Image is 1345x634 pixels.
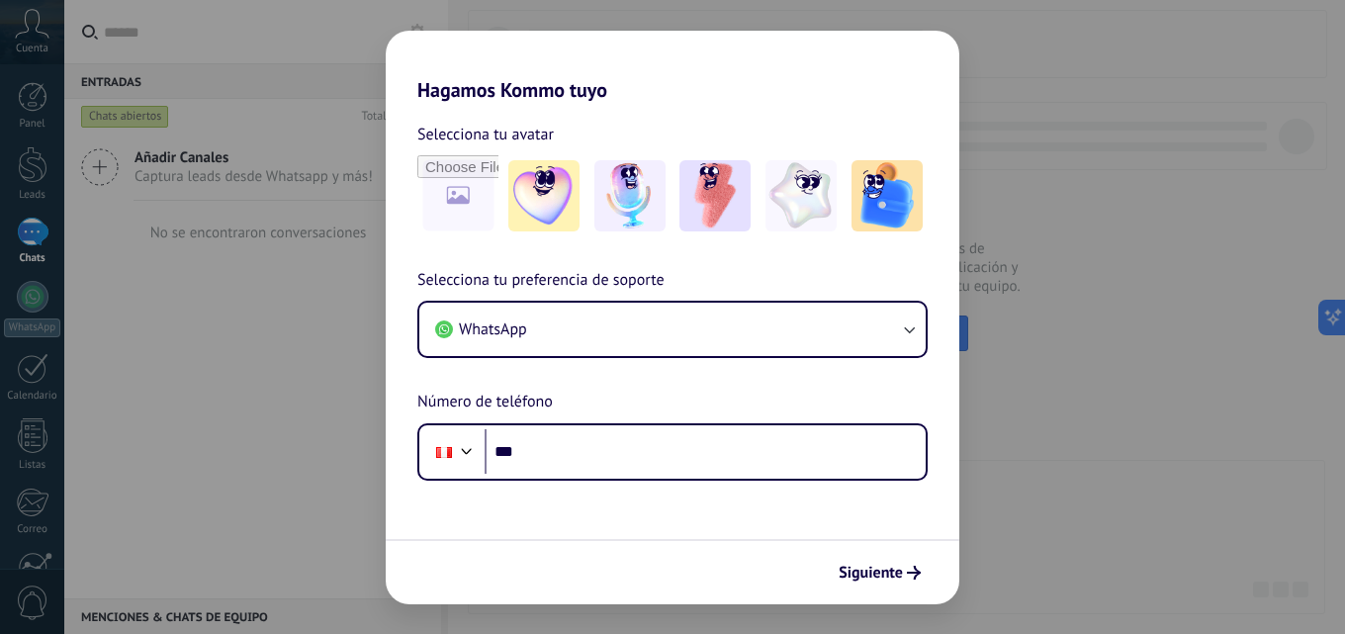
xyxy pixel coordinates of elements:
[417,122,554,147] span: Selecciona tu avatar
[417,390,553,415] span: Número de teléfono
[508,160,580,231] img: -1.jpeg
[594,160,666,231] img: -2.jpeg
[417,268,665,294] span: Selecciona tu preferencia de soporte
[830,556,930,589] button: Siguiente
[852,160,923,231] img: -5.jpeg
[386,31,959,102] h2: Hagamos Kommo tuyo
[459,319,527,339] span: WhatsApp
[839,566,903,580] span: Siguiente
[765,160,837,231] img: -4.jpeg
[419,303,926,356] button: WhatsApp
[679,160,751,231] img: -3.jpeg
[425,431,463,473] div: Peru: + 51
